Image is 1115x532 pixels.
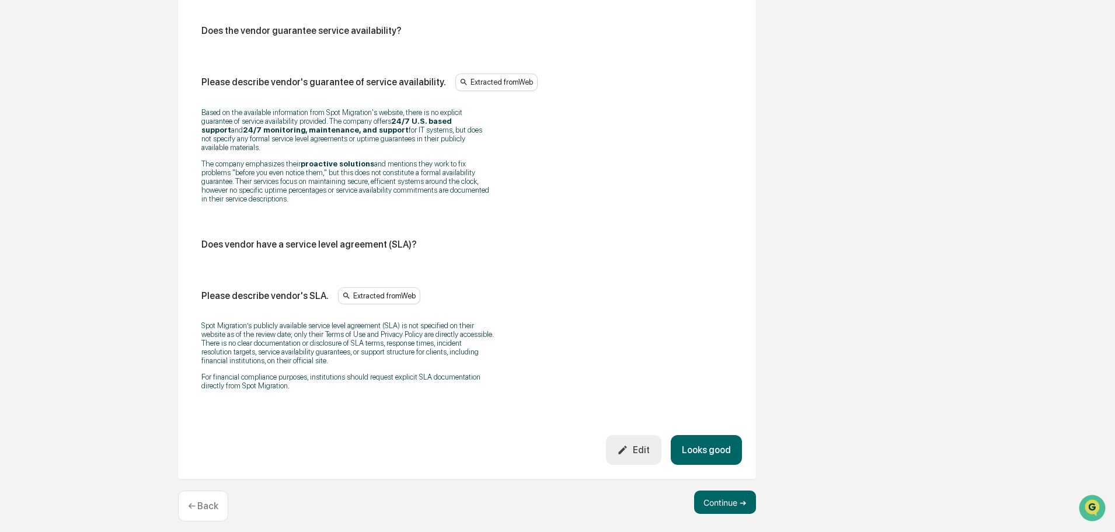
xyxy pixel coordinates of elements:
div: 🖐️ [12,148,21,158]
span: Preclearance [23,147,75,159]
div: We're available if you need us! [40,101,148,110]
div: Does the vendor guarantee service availability? [201,25,402,36]
strong: 24/7 U.S. based support [201,117,452,134]
div: Edit [617,444,650,455]
button: Continue ➔ [694,491,756,514]
div: Please describe vendor's guarantee of service availability. [201,77,446,88]
p: Based on the available information from Spot Migration's website, there is no explicit guarantee ... [201,108,493,152]
a: 🖐️Preclearance [7,142,80,164]
button: Edit [606,435,661,465]
div: 🔎 [12,171,21,180]
iframe: Open customer support [1078,493,1109,525]
button: Start new chat [198,93,212,107]
p: Spot Migration’s publicly available service level agreement (SLA) is not specified on their websi... [201,321,493,365]
div: Does vendor have a service level agreement (SLA)? [201,239,417,250]
div: 🗄️ [85,148,94,158]
img: 1746055101610-c473b297-6a78-478c-a979-82029cc54cd1 [12,89,33,110]
a: 🗄️Attestations [80,142,149,164]
div: Start new chat [40,89,191,101]
div: Extracted from Web [455,74,538,91]
strong: 24/7 monitoring, maintenance, and support [243,126,409,134]
p: How can we help? [12,25,212,43]
div: Extracted from Web [338,287,420,305]
strong: proactive solutions [301,159,374,168]
div: Please describe vendor's SLA. [201,290,329,301]
a: Powered byPylon [82,197,141,207]
span: Data Lookup [23,169,74,181]
p: The company emphasizes their and mentions they work to fix problems "before you even notice them,... [201,159,493,203]
span: Pylon [116,198,141,207]
button: Looks good [671,435,742,465]
p: ← Back [188,500,218,512]
p: For financial compliance purposes, institutions should request explicit SLA documentation directl... [201,373,493,390]
span: Attestations [96,147,145,159]
a: 🔎Data Lookup [7,165,78,186]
